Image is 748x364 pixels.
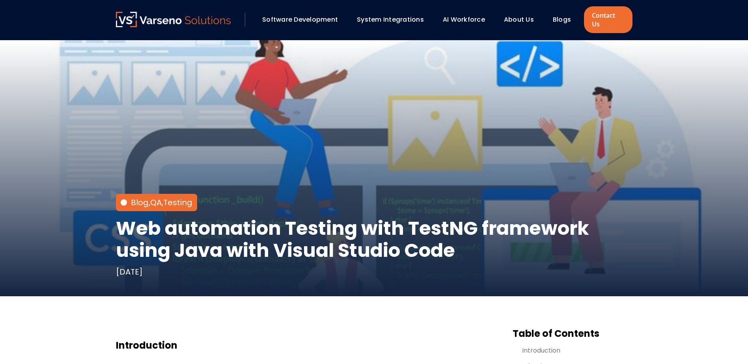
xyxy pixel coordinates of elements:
a: Blog [131,197,149,208]
a: Blogs [553,15,571,24]
a: Introduction [513,346,632,355]
a: AI Workforce [443,15,485,24]
a: Software Development [262,15,338,24]
div: AI Workforce [439,13,496,26]
div: System Integrations [353,13,435,26]
h3: Table of Contents [513,328,632,340]
a: About Us [504,15,534,24]
a: System Integrations [357,15,424,24]
a: Testing [163,197,192,208]
a: QA [150,197,162,208]
div: Software Development [258,13,349,26]
div: Blogs [549,13,582,26]
a: Varseno Solutions – Product Engineering & IT Services [116,12,231,28]
img: Varseno Solutions – Product Engineering & IT Services [116,12,231,27]
h1: Web automation Testing with TestNG framework using Java with Visual Studio Code [116,217,632,262]
h3: Introduction [116,340,500,351]
a: Contact Us [584,6,632,33]
div: [DATE] [116,266,143,277]
div: About Us [500,13,545,26]
div: , , [131,197,192,208]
